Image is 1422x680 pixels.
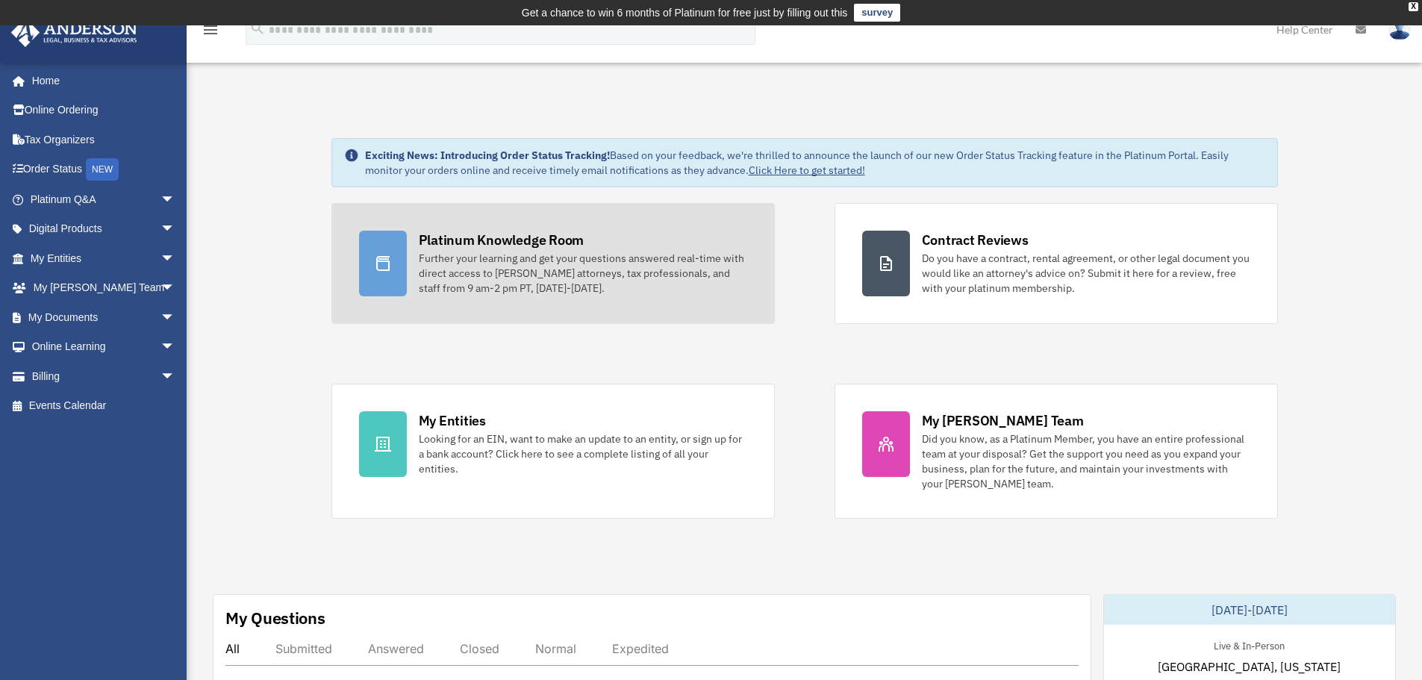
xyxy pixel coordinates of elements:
div: NEW [86,158,119,181]
a: survey [854,4,900,22]
span: [GEOGRAPHIC_DATA], [US_STATE] [1158,658,1341,676]
div: My Questions [225,607,325,629]
a: Order StatusNEW [10,155,198,185]
i: search [249,20,266,37]
div: Looking for an EIN, want to make an update to an entity, or sign up for a bank account? Click her... [419,431,747,476]
div: Answered [368,641,424,656]
a: Platinum Knowledge Room Further your learning and get your questions answered real-time with dire... [331,203,775,324]
a: My [PERSON_NAME] Teamarrow_drop_down [10,273,198,303]
a: Contract Reviews Do you have a contract, rental agreement, or other legal document you would like... [835,203,1278,324]
a: Digital Productsarrow_drop_down [10,214,198,244]
div: Platinum Knowledge Room [419,231,584,249]
div: All [225,641,240,656]
a: Online Ordering [10,96,198,125]
a: Billingarrow_drop_down [10,361,198,391]
div: Expedited [612,641,669,656]
a: Tax Organizers [10,125,198,155]
div: Submitted [275,641,332,656]
span: arrow_drop_down [160,243,190,274]
div: Normal [535,641,576,656]
div: My Entities [419,411,486,430]
div: Further your learning and get your questions answered real-time with direct access to [PERSON_NAM... [419,251,747,296]
div: Get a chance to win 6 months of Platinum for free just by filling out this [522,4,848,22]
span: arrow_drop_down [160,302,190,333]
strong: Exciting News: Introducing Order Status Tracking! [365,149,610,162]
span: arrow_drop_down [160,361,190,392]
div: My [PERSON_NAME] Team [922,411,1084,430]
a: My [PERSON_NAME] Team Did you know, as a Platinum Member, you have an entire professional team at... [835,384,1278,519]
a: Home [10,66,190,96]
a: menu [202,26,219,39]
a: My Documentsarrow_drop_down [10,302,198,332]
span: arrow_drop_down [160,184,190,215]
a: Platinum Q&Aarrow_drop_down [10,184,198,214]
a: Events Calendar [10,391,198,421]
span: arrow_drop_down [160,214,190,245]
div: Based on your feedback, we're thrilled to announce the launch of our new Order Status Tracking fe... [365,148,1265,178]
div: Live & In-Person [1202,637,1297,652]
div: Closed [460,641,499,656]
a: Online Learningarrow_drop_down [10,332,198,362]
a: My Entities Looking for an EIN, want to make an update to an entity, or sign up for a bank accoun... [331,384,775,519]
span: arrow_drop_down [160,332,190,363]
img: User Pic [1388,19,1411,40]
div: Do you have a contract, rental agreement, or other legal document you would like an attorney's ad... [922,251,1250,296]
div: close [1409,2,1418,11]
a: My Entitiesarrow_drop_down [10,243,198,273]
div: [DATE]-[DATE] [1104,595,1395,625]
div: Contract Reviews [922,231,1029,249]
div: Did you know, as a Platinum Member, you have an entire professional team at your disposal? Get th... [922,431,1250,491]
i: menu [202,21,219,39]
img: Anderson Advisors Platinum Portal [7,18,142,47]
span: arrow_drop_down [160,273,190,304]
a: Click Here to get started! [749,163,865,177]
